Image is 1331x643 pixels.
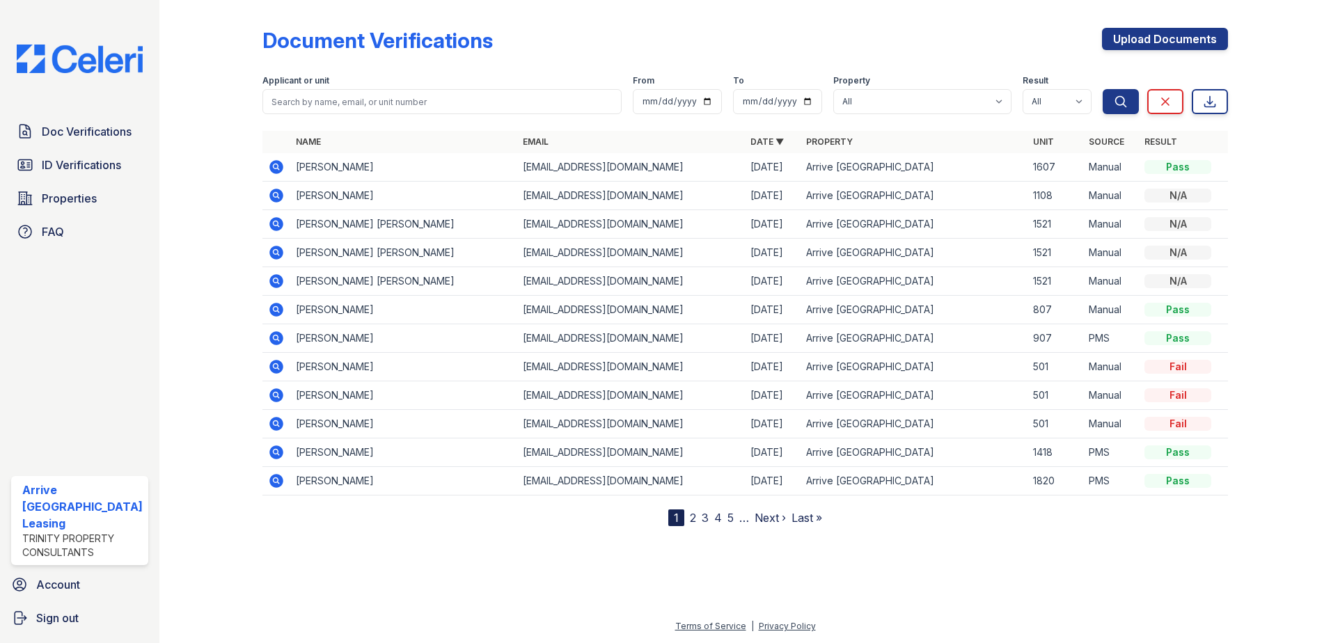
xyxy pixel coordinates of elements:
div: Pass [1144,160,1211,174]
a: 5 [727,511,734,525]
div: Fail [1144,360,1211,374]
td: Manual [1083,210,1139,239]
label: To [733,75,744,86]
span: Doc Verifications [42,123,132,140]
td: 1418 [1027,438,1083,467]
td: [PERSON_NAME] [290,182,518,210]
td: [PERSON_NAME] [290,410,518,438]
td: 807 [1027,296,1083,324]
div: 1 [668,509,684,526]
td: Manual [1083,353,1139,381]
td: Arrive [GEOGRAPHIC_DATA] [801,438,1028,467]
td: [DATE] [745,239,801,267]
div: Pass [1144,445,1211,459]
span: FAQ [42,223,64,240]
div: N/A [1144,189,1211,203]
td: [PERSON_NAME] [290,381,518,410]
td: [PERSON_NAME] [290,353,518,381]
td: [EMAIL_ADDRESS][DOMAIN_NAME] [517,239,745,267]
td: Manual [1083,410,1139,438]
a: Upload Documents [1102,28,1228,50]
td: [EMAIL_ADDRESS][DOMAIN_NAME] [517,467,745,495]
div: N/A [1144,246,1211,260]
td: [DATE] [745,153,801,182]
td: [PERSON_NAME] [290,153,518,182]
a: 4 [714,511,722,525]
td: [EMAIL_ADDRESS][DOMAIN_NAME] [517,438,745,467]
td: [EMAIL_ADDRESS][DOMAIN_NAME] [517,410,745,438]
td: Arrive [GEOGRAPHIC_DATA] [801,239,1028,267]
td: [PERSON_NAME] [290,324,518,353]
div: Trinity Property Consultants [22,532,143,559]
td: [PERSON_NAME] [PERSON_NAME] [290,267,518,296]
label: Property [833,75,870,86]
td: Manual [1083,381,1139,410]
label: Result [1023,75,1048,86]
a: Unit [1033,136,1054,147]
td: Manual [1083,153,1139,182]
td: 1820 [1027,467,1083,495]
span: ID Verifications [42,157,121,173]
td: [DATE] [745,296,801,324]
a: 3 [702,511,709,525]
td: Manual [1083,267,1139,296]
label: From [633,75,654,86]
a: Privacy Policy [759,621,816,631]
td: 1521 [1027,267,1083,296]
td: Arrive [GEOGRAPHIC_DATA] [801,381,1028,410]
td: [DATE] [745,381,801,410]
td: [DATE] [745,467,801,495]
td: 501 [1027,353,1083,381]
td: Arrive [GEOGRAPHIC_DATA] [801,353,1028,381]
span: … [739,509,749,526]
div: Document Verifications [262,28,493,53]
td: Arrive [GEOGRAPHIC_DATA] [801,410,1028,438]
a: Email [523,136,549,147]
td: [EMAIL_ADDRESS][DOMAIN_NAME] [517,210,745,239]
td: 501 [1027,410,1083,438]
td: [PERSON_NAME] [290,296,518,324]
a: Date ▼ [750,136,784,147]
a: FAQ [11,218,148,246]
td: Arrive [GEOGRAPHIC_DATA] [801,153,1028,182]
label: Applicant or unit [262,75,329,86]
td: [DATE] [745,267,801,296]
td: 1521 [1027,210,1083,239]
td: Arrive [GEOGRAPHIC_DATA] [801,296,1028,324]
a: Account [6,571,154,598]
span: Sign out [36,610,79,626]
td: [PERSON_NAME] [PERSON_NAME] [290,239,518,267]
td: [DATE] [745,324,801,353]
td: [EMAIL_ADDRESS][DOMAIN_NAME] [517,353,745,381]
td: [EMAIL_ADDRESS][DOMAIN_NAME] [517,153,745,182]
a: Terms of Service [675,621,746,631]
td: [PERSON_NAME] [290,438,518,467]
div: N/A [1144,274,1211,288]
div: Fail [1144,417,1211,431]
td: [EMAIL_ADDRESS][DOMAIN_NAME] [517,381,745,410]
td: 1521 [1027,239,1083,267]
td: Manual [1083,239,1139,267]
span: Account [36,576,80,593]
a: Sign out [6,604,154,632]
a: Next › [755,511,786,525]
img: CE_Logo_Blue-a8612792a0a2168367f1c8372b55b34899dd931a85d93a1a3d3e32e68fde9ad4.png [6,45,154,73]
td: [DATE] [745,210,801,239]
td: [PERSON_NAME] [PERSON_NAME] [290,210,518,239]
td: Arrive [GEOGRAPHIC_DATA] [801,467,1028,495]
td: [PERSON_NAME] [290,467,518,495]
td: PMS [1083,438,1139,467]
td: Arrive [GEOGRAPHIC_DATA] [801,324,1028,353]
td: 1607 [1027,153,1083,182]
a: Name [296,136,321,147]
div: Pass [1144,474,1211,488]
div: Fail [1144,388,1211,402]
a: Last » [791,511,822,525]
div: N/A [1144,217,1211,231]
td: [DATE] [745,438,801,467]
td: [EMAIL_ADDRESS][DOMAIN_NAME] [517,182,745,210]
td: Manual [1083,182,1139,210]
td: Arrive [GEOGRAPHIC_DATA] [801,267,1028,296]
div: Arrive [GEOGRAPHIC_DATA] Leasing [22,482,143,532]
